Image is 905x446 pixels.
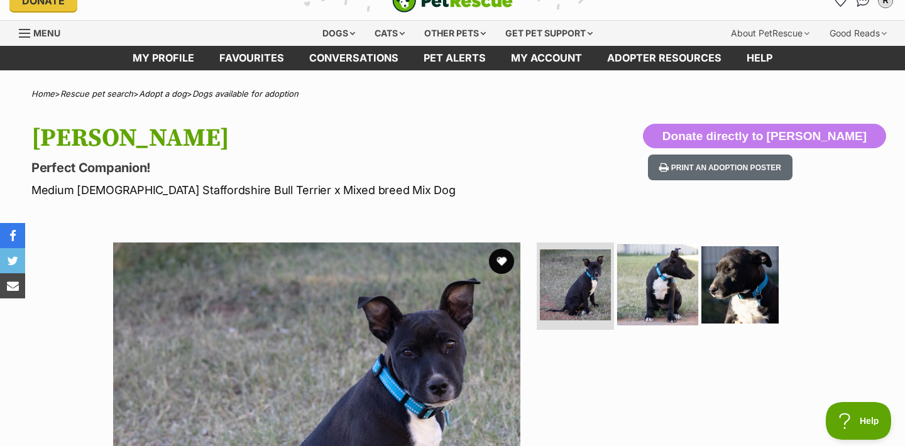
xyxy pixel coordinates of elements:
button: Donate directly to [PERSON_NAME] [643,124,886,149]
iframe: Help Scout Beacon - Open [826,402,892,440]
a: conversations [297,46,411,70]
div: About PetRescue [722,21,818,46]
a: Home [31,89,55,99]
a: Adopter resources [595,46,734,70]
button: Print an adoption poster [648,155,793,180]
p: Perfect Companion! [31,159,552,177]
div: Cats [366,21,414,46]
span: Menu [33,28,60,38]
div: Other pets [415,21,495,46]
p: Medium [DEMOGRAPHIC_DATA] Staffordshire Bull Terrier x Mixed breed Mix Dog [31,182,552,199]
a: Menu [19,21,69,43]
h1: [PERSON_NAME] [31,124,552,153]
a: Dogs available for adoption [192,89,299,99]
a: Help [734,46,785,70]
a: My profile [120,46,207,70]
div: Get pet support [496,21,601,46]
img: Photo of Butch [540,249,611,320]
a: Adopt a dog [139,89,187,99]
div: Dogs [314,21,364,46]
div: Good Reads [821,21,896,46]
a: Favourites [207,46,297,70]
a: Rescue pet search [60,89,133,99]
button: favourite [489,249,514,274]
a: Pet alerts [411,46,498,70]
img: Photo of Butch [701,246,779,324]
img: Photo of Butch [617,244,698,325]
a: My account [498,46,595,70]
